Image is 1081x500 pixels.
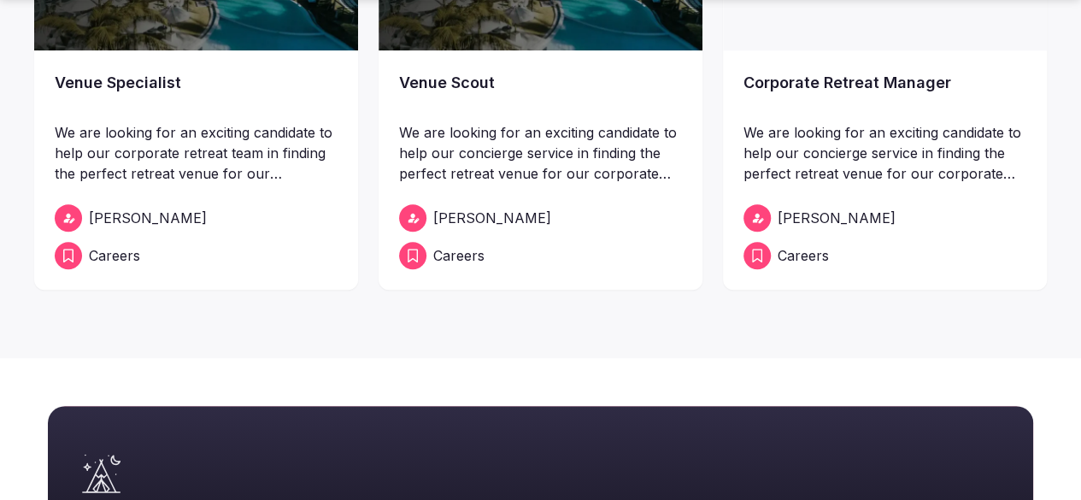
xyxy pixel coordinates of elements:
span: [PERSON_NAME] [433,208,551,228]
p: We are looking for an exciting candidate to help our corporate retreat team in finding the perfec... [55,122,338,184]
span: Careers [778,245,829,266]
a: Careers [399,242,682,269]
a: Visit the homepage [82,454,120,493]
a: [PERSON_NAME] [399,204,682,232]
span: [PERSON_NAME] [89,208,207,228]
span: Careers [89,245,140,266]
a: Corporate Retreat Manager [743,71,1026,119]
a: [PERSON_NAME] [743,204,1026,232]
p: We are looking for an exciting candidate to help our concierge service in finding the perfect ret... [399,122,682,184]
a: Venue Specialist [55,71,338,119]
span: Careers [433,245,485,266]
span: [PERSON_NAME] [778,208,896,228]
a: Careers [55,242,338,269]
a: Careers [743,242,1026,269]
a: Venue Scout [399,71,682,119]
a: [PERSON_NAME] [55,204,338,232]
p: We are looking for an exciting candidate to help our concierge service in finding the perfect ret... [743,122,1026,184]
